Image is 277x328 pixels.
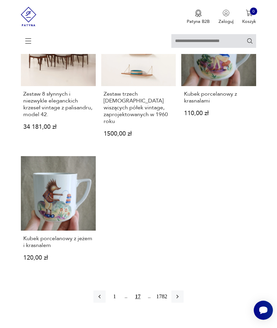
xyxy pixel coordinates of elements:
[247,38,253,44] button: Szukaj
[187,18,210,25] p: Patyna B2B
[219,10,234,25] button: Zaloguj
[101,11,176,147] a: Zestaw trzech duńskich wiszących półek vintage, zaprojektowanych w 1960 rokuZestaw trzech [DEMOGR...
[242,10,256,25] button: 0Koszyk
[23,125,93,130] p: 34 181,00 zł
[195,10,202,17] img: Ikona medalu
[184,91,254,104] h3: Kubek porcelanowy z krasnalami
[108,290,121,303] button: 1
[21,11,96,147] a: Zestaw 8 słynnych i niezwykle eleganckich krzeseł vintage z palisandru, model 42.Zestaw 8 słynnyc...
[23,91,93,118] h3: Zestaw 8 słynnych i niezwykle eleganckich krzeseł vintage z palisandru, model 42.
[187,10,210,25] button: Patyna B2B
[104,91,173,125] h3: Zestaw trzech [DEMOGRAPHIC_DATA] wiszących półek vintage, zaprojektowanych w 1960 roku
[23,256,93,261] p: 120,00 zł
[223,10,229,16] img: Ikonka użytkownika
[104,132,173,137] p: 1500,00 zł
[21,156,96,272] a: Kubek porcelanowy z jeżem i krasnalemKubek porcelanowy z jeżem i krasnalem120,00 zł
[155,290,169,303] button: 1782
[181,11,256,147] a: Kubek porcelanowy z krasnalamiKubek porcelanowy z krasnalami110,00 zł
[23,235,93,249] h3: Kubek porcelanowy z jeżem i krasnalem
[132,290,144,303] button: 17
[242,18,256,25] p: Koszyk
[254,301,273,320] iframe: Smartsupp widget button
[219,18,234,25] p: Zaloguj
[250,8,258,15] div: 0
[184,111,254,116] p: 110,00 zł
[187,10,210,25] a: Ikona medaluPatyna B2B
[246,10,253,16] img: Ikona koszyka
